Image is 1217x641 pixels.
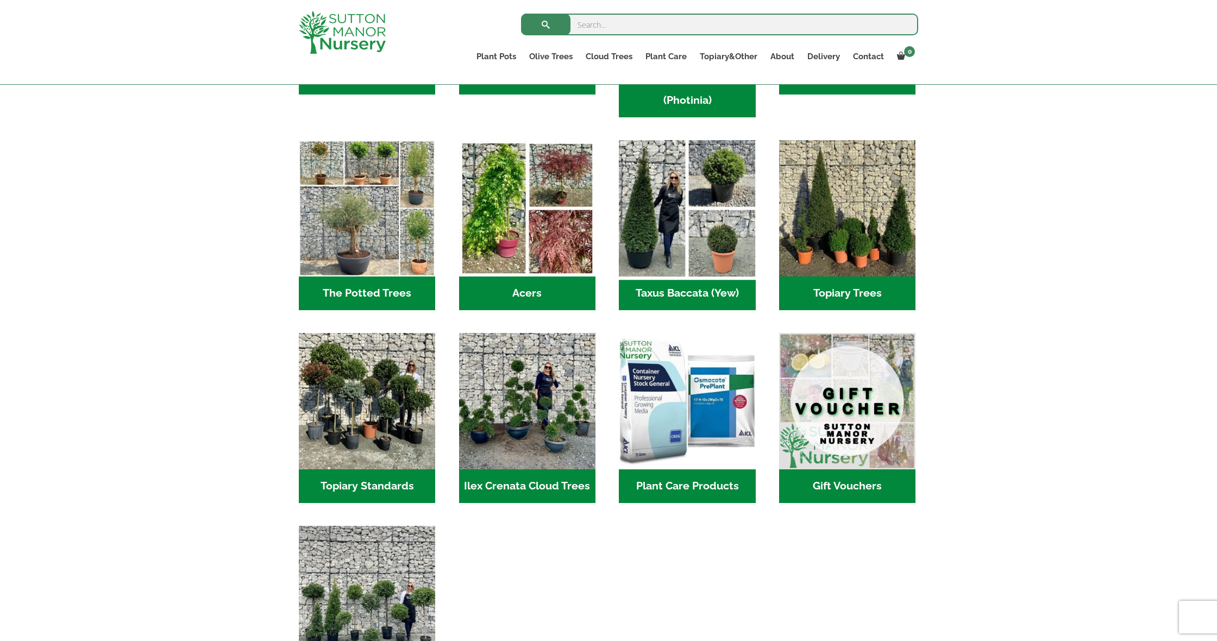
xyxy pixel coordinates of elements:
[579,49,639,64] a: Cloud Trees
[459,469,595,503] h2: Ilex Crenata Cloud Trees
[459,276,595,310] h2: Acers
[616,137,759,280] img: Home - Untitled Project
[904,46,915,57] span: 0
[801,49,846,64] a: Delivery
[890,49,918,64] a: 0
[639,49,693,64] a: Plant Care
[299,333,435,503] a: Visit product category Topiary Standards
[619,469,755,503] h2: Plant Care Products
[779,333,915,469] img: Home - MAIN
[523,49,579,64] a: Olive Trees
[779,469,915,503] h2: Gift Vouchers
[846,49,890,64] a: Contact
[764,49,801,64] a: About
[299,333,435,469] img: Home - IMG 5223
[619,333,755,503] a: Visit product category Plant Care Products
[299,140,435,276] img: Home - new coll
[779,140,915,310] a: Visit product category Topiary Trees
[619,61,755,117] h2: Red [PERSON_NAME] (Photinia)
[299,469,435,503] h2: Topiary Standards
[779,333,915,503] a: Visit product category Gift Vouchers
[299,276,435,310] h2: The Potted Trees
[779,276,915,310] h2: Topiary Trees
[619,333,755,469] img: Home - food and soil
[459,140,595,310] a: Visit product category Acers
[299,11,386,54] img: logo
[619,276,755,310] h2: Taxus Baccata (Yew)
[619,140,755,310] a: Visit product category Taxus Baccata (Yew)
[299,140,435,310] a: Visit product category The Potted Trees
[470,49,523,64] a: Plant Pots
[459,333,595,469] img: Home - 9CE163CB 973F 4905 8AD5 A9A890F87D43
[459,140,595,276] img: Home - Untitled Project 4
[779,140,915,276] img: Home - C8EC7518 C483 4BAA AA61 3CAAB1A4C7C4 1 201 a
[521,14,918,35] input: Search...
[459,333,595,503] a: Visit product category Ilex Crenata Cloud Trees
[693,49,764,64] a: Topiary&Other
